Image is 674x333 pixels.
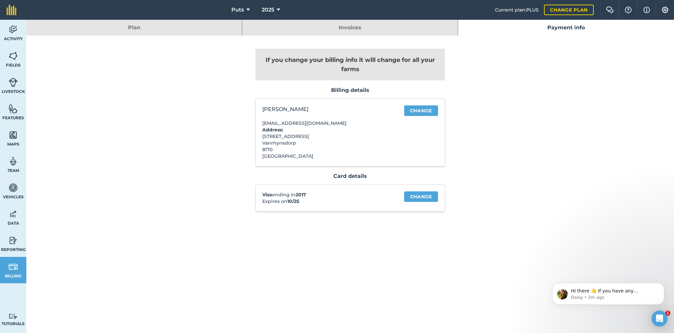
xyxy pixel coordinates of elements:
img: svg+xml;base64,PHN2ZyB4bWxucz0iaHR0cDovL3d3dy53My5vcmcvMjAwMC9zdmciIHdpZHRoPSI1NiIgaGVpZ2h0PSI2MC... [9,51,18,61]
div: Open Intercom Messenger [652,311,667,326]
h4: Address: [262,126,394,133]
p: [PERSON_NAME] [262,105,394,113]
strong: 10/25 [287,198,299,204]
img: svg+xml;base64,PD94bWwgdmVyc2lvbj0iMS4wIiBlbmNvZGluZz0idXRmLTgiPz4KPCEtLSBHZW5lcmF0b3I6IEFkb2JlIE... [9,262,18,272]
img: A question mark icon [624,7,632,13]
strong: Visa [262,192,272,198]
p: ending in [262,191,394,198]
img: svg+xml;base64,PD94bWwgdmVyc2lvbj0iMS4wIiBlbmNvZGluZz0idXRmLTgiPz4KPCEtLSBHZW5lcmF0b3I6IEFkb2JlIE... [9,209,18,219]
a: Change plan [544,5,594,15]
img: svg+xml;base64,PHN2ZyB4bWxucz0iaHR0cDovL3d3dy53My5vcmcvMjAwMC9zdmciIHdpZHRoPSI1NiIgaGVpZ2h0PSI2MC... [9,104,18,114]
strong: If you change your billing info it will change for all your farms [266,56,435,73]
img: svg+xml;base64,PD94bWwgdmVyc2lvbj0iMS4wIiBlbmNvZGluZz0idXRmLTgiPz4KPCEtLSBHZW5lcmF0b3I6IEFkb2JlIE... [9,156,18,166]
p: [EMAIL_ADDRESS][DOMAIN_NAME] [262,120,394,126]
a: Payment info [458,20,674,36]
img: svg+xml;base64,PHN2ZyB4bWxucz0iaHR0cDovL3d3dy53My5vcmcvMjAwMC9zdmciIHdpZHRoPSIxNyIgaGVpZ2h0PSIxNy... [643,6,650,14]
h3: Billing details [255,87,445,94]
div: [STREET_ADDRESS] [262,133,394,140]
div: [GEOGRAPHIC_DATA] [262,153,394,159]
img: svg+xml;base64,PD94bWwgdmVyc2lvbj0iMS4wIiBlbmNvZGluZz0idXRmLTgiPz4KPCEtLSBHZW5lcmF0b3I6IEFkb2JlIE... [9,313,18,319]
a: Change [404,105,438,116]
a: Invoices [242,20,458,36]
span: 1 [665,311,670,316]
img: svg+xml;base64,PD94bWwgdmVyc2lvbj0iMS4wIiBlbmNvZGluZz0idXRmLTgiPz4KPCEtLSBHZW5lcmF0b3I6IEFkb2JlIE... [9,183,18,193]
img: A cog icon [661,7,669,13]
img: svg+xml;base64,PD94bWwgdmVyc2lvbj0iMS4wIiBlbmNvZGluZz0idXRmLTgiPz4KPCEtLSBHZW5lcmF0b3I6IEFkb2JlIE... [9,236,18,245]
span: 2025 [262,6,274,14]
a: Change [404,191,438,202]
span: Current plan : PLUS [495,6,539,14]
span: Puts [231,6,244,14]
a: Plan [26,20,242,36]
div: 8170 [262,146,394,153]
strong: 2017 [296,192,306,198]
h3: Card details [255,173,445,180]
iframe: Intercom notifications message [542,269,674,315]
img: svg+xml;base64,PD94bWwgdmVyc2lvbj0iMS4wIiBlbmNvZGluZz0idXRmLTgiPz4KPCEtLSBHZW5lcmF0b3I6IEFkb2JlIE... [9,77,18,87]
p: Expires on [262,198,394,205]
img: fieldmargin Logo [7,5,16,15]
img: svg+xml;base64,PHN2ZyB4bWxucz0iaHR0cDovL3d3dy53My5vcmcvMjAwMC9zdmciIHdpZHRoPSI1NiIgaGVpZ2h0PSI2MC... [9,130,18,140]
img: svg+xml;base64,PD94bWwgdmVyc2lvbj0iMS4wIiBlbmNvZGluZz0idXRmLTgiPz4KPCEtLSBHZW5lcmF0b3I6IEFkb2JlIE... [9,25,18,35]
img: Two speech bubbles overlapping with the left bubble in the forefront [606,7,614,13]
div: Vanrhynsdorp [262,140,394,146]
